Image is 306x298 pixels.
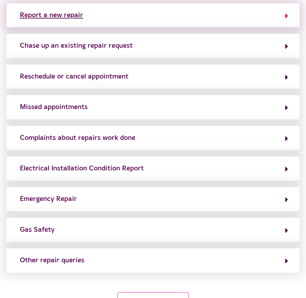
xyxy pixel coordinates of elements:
div: Other repair queries [20,255,84,266]
div: Chase up an existing repair request [20,41,133,51]
button: Emergency Repair [18,193,288,205]
div: Reschedule or cancel appointment [20,71,129,82]
button: Report a new repair [18,10,288,21]
button: Electrical Installation Condition Report [18,163,288,174]
button: Other repair queries [18,255,288,266]
button: Missed appointments [18,102,288,113]
div: Electrical Installation Condition Report [20,163,144,174]
button: Complaints about repairs work done [18,132,288,143]
div: Complaints about repairs work done [20,133,135,143]
button: Reschedule or cancel appointment [18,71,288,82]
button: Chase up an existing repair request [18,40,288,51]
div: Emergency Repair [20,194,77,204]
div: Missed appointments [20,102,88,112]
div: Gas Safety [20,225,55,235]
button: Gas Safety [18,224,288,235]
div: Report a new repair [20,10,83,20]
